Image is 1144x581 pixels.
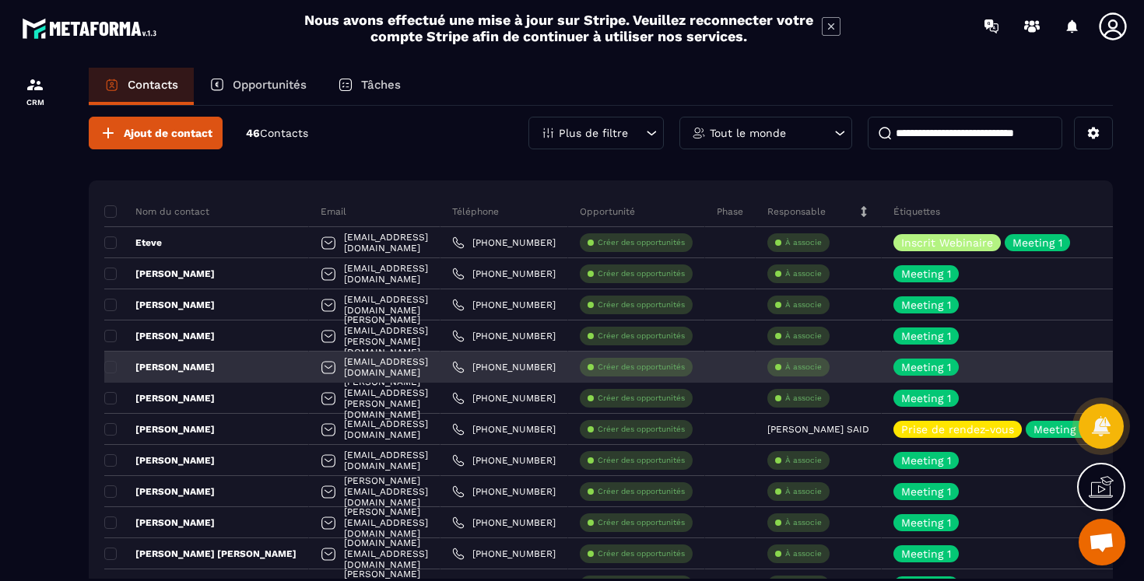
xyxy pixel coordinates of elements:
p: [PERSON_NAME] [104,361,215,373]
h2: Nous avons effectué une mise à jour sur Stripe. Veuillez reconnecter votre compte Stripe afin de ... [304,12,814,44]
p: Créer des opportunités [598,362,685,373]
p: Meeting 1 [901,455,951,466]
p: Responsable [767,205,826,218]
p: Opportunités [233,78,307,92]
p: 46 [246,126,308,141]
a: [PHONE_NUMBER] [452,268,556,280]
a: [PHONE_NUMBER] [452,361,556,373]
button: Ajout de contact [89,117,223,149]
p: Meeting 1 [1012,237,1062,248]
p: Plus de filtre [559,128,628,138]
a: [PHONE_NUMBER] [452,299,556,311]
p: À associe [785,548,822,559]
img: logo [22,14,162,43]
p: [PERSON_NAME] [104,454,215,467]
p: Meeting 1 [901,548,951,559]
p: Créer des opportunités [598,268,685,279]
p: Téléphone [452,205,499,218]
p: À associe [785,331,822,341]
p: Créer des opportunités [598,424,685,435]
p: Meeting 1 [901,393,951,404]
a: Contacts [89,68,194,105]
p: Créer des opportunités [598,237,685,248]
p: À associe [785,517,822,528]
p: [PERSON_NAME] [104,516,215,529]
p: Email [321,205,346,218]
img: formation [26,75,44,94]
a: [PHONE_NUMBER] [452,548,556,560]
p: Créer des opportunités [598,486,685,497]
p: Meeting 1 [901,268,951,279]
p: Étiquettes [893,205,940,218]
p: Créer des opportunités [598,517,685,528]
p: À associe [785,393,822,404]
p: [PERSON_NAME] [104,392,215,404]
p: À associe [785,455,822,466]
span: Ajout de contact [124,125,212,141]
p: Créer des opportunités [598,455,685,466]
p: Inscrit Webinaire [901,237,993,248]
a: [PHONE_NUMBER] [452,330,556,342]
p: Meeting 1 [901,299,951,310]
p: À associe [785,362,822,373]
a: Opportunités [194,68,322,105]
p: À associe [785,237,822,248]
p: Meeting 1 [901,486,951,497]
p: À associe [785,268,822,279]
a: Tâches [322,68,416,105]
p: Tâches [361,78,401,92]
a: [PHONE_NUMBER] [452,236,556,249]
p: Meeting 1 [901,517,951,528]
p: [PERSON_NAME] [104,299,215,311]
p: Contacts [128,78,178,92]
div: Ouvrir le chat [1079,519,1125,565]
a: [PHONE_NUMBER] [452,392,556,404]
p: Meeting 1 [901,331,951,341]
p: Meeting 1 [901,362,951,373]
p: Créer des opportunités [598,548,685,559]
p: Prise de rendez-vous [901,424,1014,435]
p: À associe [785,486,822,497]
p: [PERSON_NAME] [104,423,215,436]
a: [PHONE_NUMBER] [452,423,556,436]
a: [PHONE_NUMBER] [452,454,556,467]
p: Créer des opportunités [598,393,685,404]
p: Opportunité [580,205,635,218]
p: À associe [785,299,822,310]
span: Contacts [260,127,308,139]
p: Créer des opportunités [598,331,685,341]
p: [PERSON_NAME] [104,485,215,498]
p: Eteve [104,236,162,249]
a: [PHONE_NUMBER] [452,516,556,529]
p: Tout le monde [710,128,786,138]
a: [PHONE_NUMBER] [452,485,556,498]
p: Nom du contact [104,205,209,218]
p: [PERSON_NAME] SAID [767,424,869,435]
p: [PERSON_NAME] [104,268,215,280]
p: CRM [4,98,66,107]
p: Créer des opportunités [598,299,685,310]
p: [PERSON_NAME] [104,330,215,342]
p: [PERSON_NAME] [PERSON_NAME] [104,548,297,560]
p: Meeting 1 [1033,424,1083,435]
a: formationformationCRM [4,64,66,118]
p: Phase [717,205,743,218]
